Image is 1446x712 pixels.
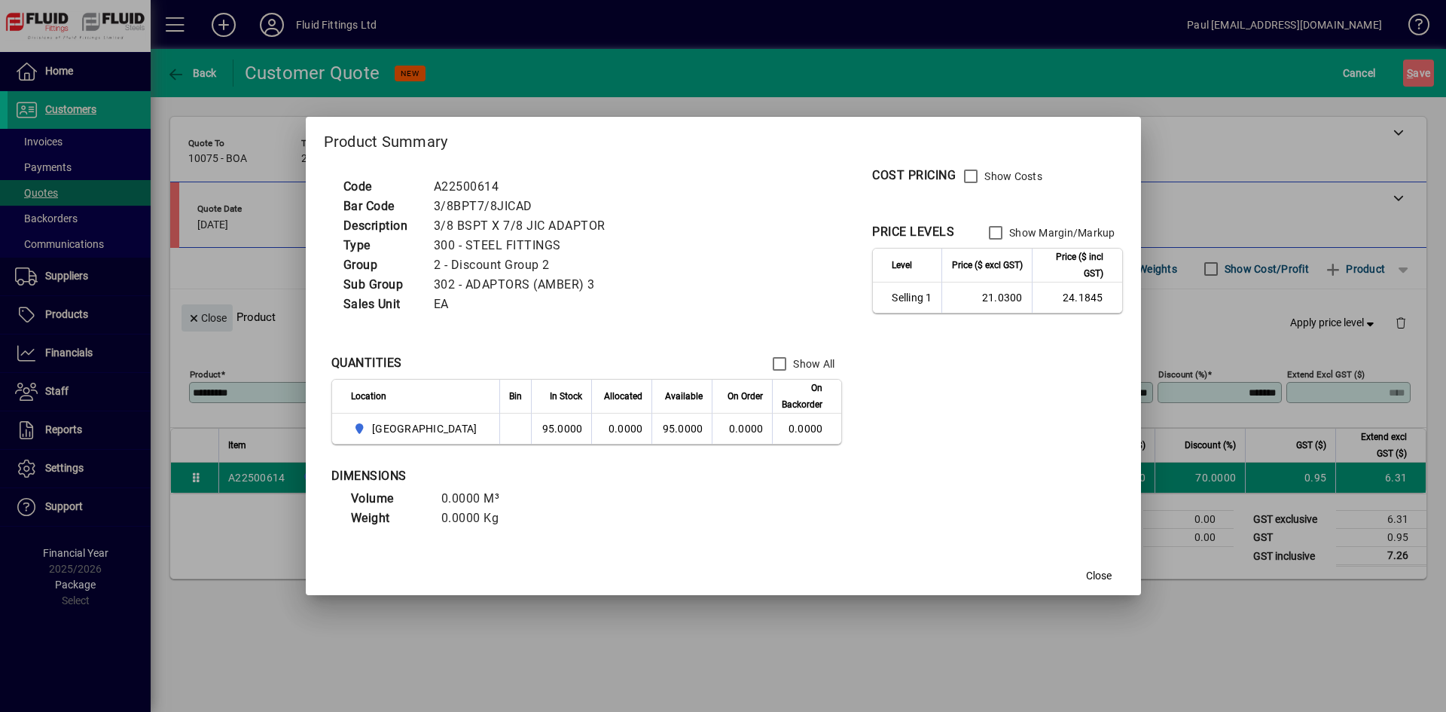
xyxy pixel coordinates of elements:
label: Show Costs [981,169,1042,184]
td: EA [426,295,624,314]
td: 302 - ADAPTORS (AMBER) 3 [426,275,624,295]
div: DIMENSIONS [331,467,708,485]
td: 24.1845 [1032,283,1122,313]
td: Description [336,216,426,236]
td: A22500614 [426,177,624,197]
div: QUANTITIES [331,354,402,372]
button: Close [1075,562,1123,589]
td: 2 - Discount Group 2 [426,255,624,275]
span: Level [892,257,912,273]
label: Show All [790,356,834,371]
span: Available [665,388,703,405]
td: 95.0000 [651,414,712,444]
td: Sales Unit [336,295,426,314]
td: 0.0000 M³ [434,489,524,509]
td: Code [336,177,426,197]
td: 0.0000 [591,414,651,444]
span: Close [1086,568,1112,584]
td: Group [336,255,426,275]
td: Volume [343,489,434,509]
div: COST PRICING [872,167,956,185]
td: 3/8 BSPT X 7/8 JIC ADAPTOR [426,216,624,236]
span: Price ($ incl GST) [1042,249,1103,282]
td: 0.0000 [772,414,841,444]
h2: Product Summary [306,117,1141,160]
td: Weight [343,509,434,528]
td: Type [336,236,426,255]
span: AUCKLAND [351,420,484,438]
span: Allocated [604,388,642,405]
span: Location [351,388,386,405]
span: On Order [728,388,763,405]
td: 300 - STEEL FITTINGS [426,236,624,255]
span: Selling 1 [892,290,932,305]
td: Bar Code [336,197,426,216]
td: 21.0300 [941,283,1032,313]
td: 3/8BPT7/8JICAD [426,197,624,216]
td: Sub Group [336,275,426,295]
td: 95.0000 [531,414,591,444]
td: 0.0000 Kg [434,509,524,528]
span: Price ($ excl GST) [952,257,1023,273]
div: PRICE LEVELS [872,223,954,241]
span: [GEOGRAPHIC_DATA] [372,421,477,436]
label: Show Margin/Markup [1006,225,1115,240]
span: Bin [509,388,522,405]
span: On Backorder [782,380,822,413]
span: 0.0000 [729,423,764,435]
span: In Stock [550,388,582,405]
